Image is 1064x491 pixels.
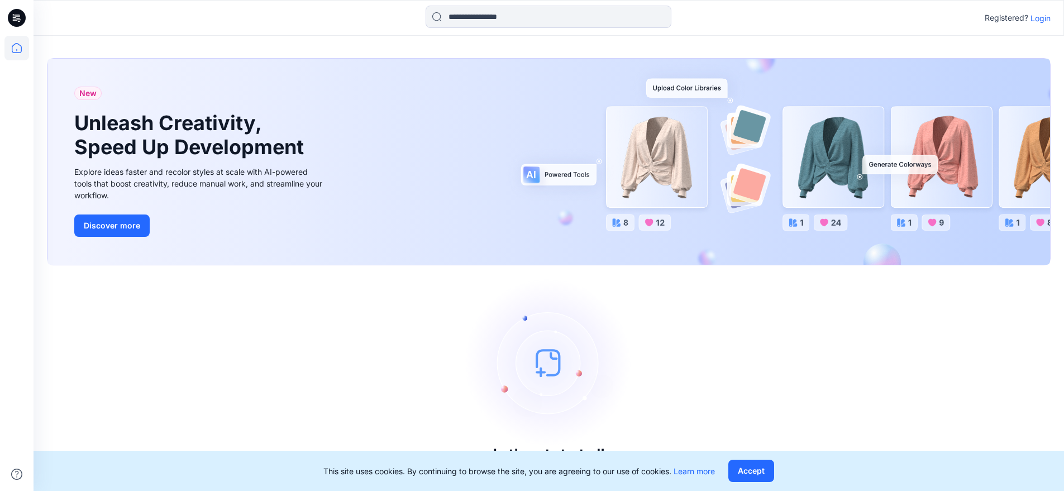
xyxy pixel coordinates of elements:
button: Discover more [74,214,150,237]
p: Login [1030,12,1051,24]
h3: Let's get started! [493,446,605,462]
a: Discover more [74,214,326,237]
span: New [79,87,97,100]
img: empty-state-image.svg [465,279,633,446]
div: Explore ideas faster and recolor styles at scale with AI-powered tools that boost creativity, red... [74,166,326,201]
p: Registered? [985,11,1028,25]
button: Accept [728,460,774,482]
p: This site uses cookies. By continuing to browse the site, you are agreeing to our use of cookies. [323,465,715,477]
a: Learn more [674,466,715,476]
h1: Unleash Creativity, Speed Up Development [74,111,309,159]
